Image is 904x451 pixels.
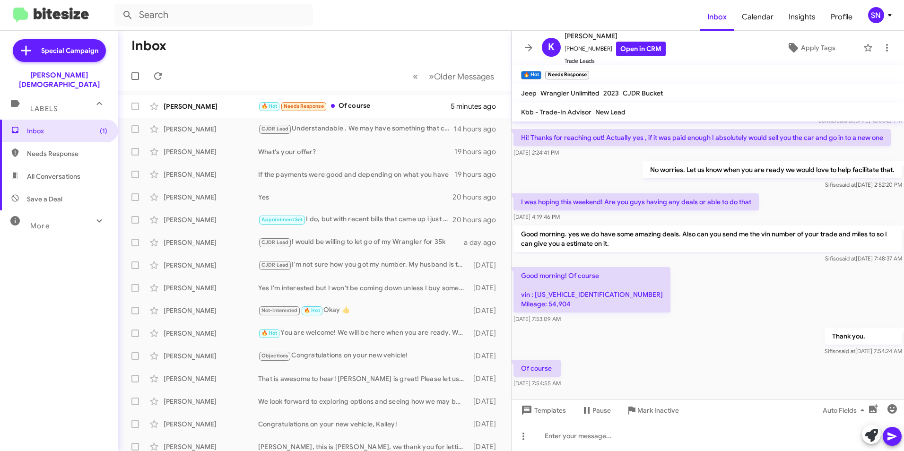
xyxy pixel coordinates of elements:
[521,89,537,97] span: Jeep
[164,192,258,202] div: [PERSON_NAME]
[469,329,504,338] div: [DATE]
[592,402,611,419] span: Pause
[565,56,666,66] span: Trade Leads
[464,238,504,247] div: a day ago
[623,89,663,97] span: CJDR Bucket
[469,374,504,383] div: [DATE]
[565,30,666,42] span: [PERSON_NAME]
[825,181,902,188] span: Sifiso [DATE] 2:52:20 PM
[261,217,303,223] span: Appointment Set
[469,306,504,315] div: [DATE]
[513,315,561,322] span: [DATE] 7:53:09 AM
[618,402,687,419] button: Mark Inactive
[27,126,107,136] span: Inbox
[801,39,835,56] span: Apply Tags
[513,225,902,252] p: Good morning. yes we do have some amazing deals. Also can you send me the vin number of your trad...
[513,267,670,312] p: Good morning! Of course vin : [US_VEHICLE_IDENTIFICATION_NUMBER] Mileage: 54,904
[839,347,855,355] span: said at
[513,213,560,220] span: [DATE] 4:19:46 PM
[815,402,876,419] button: Auto Fields
[521,71,541,79] small: 🔥 Hot
[114,4,313,26] input: Search
[825,255,902,262] span: Sifiso [DATE] 7:48:37 AM
[164,170,258,179] div: [PERSON_NAME]
[27,172,80,181] span: All Conversations
[261,239,289,245] span: CJDR Lead
[429,70,434,82] span: »
[452,215,504,225] div: 20 hours ago
[540,89,600,97] span: Wrangler Unlimited
[284,103,324,109] span: Needs Response
[27,149,107,158] span: Needs Response
[164,215,258,225] div: [PERSON_NAME]
[258,305,469,316] div: Okay 👍
[513,129,891,146] p: Hi! Thanks for reaching out! Actually yes , if it was paid enough I absolutely would sell you the...
[164,397,258,406] div: [PERSON_NAME]
[261,126,289,132] span: CJDR Lead
[595,108,626,116] span: New Lead
[164,124,258,134] div: [PERSON_NAME]
[469,419,504,429] div: [DATE]
[454,147,504,156] div: 19 hours ago
[513,193,759,210] p: I was hoping this weekend! Are you guys having any deals or able to do that
[41,46,98,55] span: Special Campaign
[512,402,574,419] button: Templates
[763,39,859,56] button: Apply Tags
[434,71,494,82] span: Older Messages
[823,402,868,419] span: Auto Fields
[261,353,288,359] span: Objections
[164,147,258,156] div: [PERSON_NAME]
[27,194,62,204] span: Save a Deal
[643,161,902,178] p: No worries. Let us know when you are ready we would love to help facilitate that.
[521,108,591,116] span: Kbb - Trade-In Advisor
[413,70,418,82] span: «
[258,192,452,202] div: Yes
[258,123,454,134] div: Understandable . We may have something that could cover that negative with rebates and discounts....
[452,192,504,202] div: 20 hours ago
[454,124,504,134] div: 14 hours ago
[164,102,258,111] div: [PERSON_NAME]
[258,214,452,225] div: I do, but with recent bills that came up i just don't think i'm in a place to trade in unless i c...
[164,419,258,429] div: [PERSON_NAME]
[13,39,106,62] a: Special Campaign
[839,181,856,188] span: said at
[258,283,469,293] div: Yes I'm interested but I won't be coming down unless I buy something from you
[469,260,504,270] div: [DATE]
[603,89,619,97] span: 2023
[258,101,451,112] div: Of course
[261,330,278,336] span: 🔥 Hot
[304,307,320,313] span: 🔥 Hot
[261,262,289,268] span: CJDR Lead
[131,38,166,53] h1: Inbox
[423,67,500,86] button: Next
[825,328,902,345] p: Thank you.
[100,126,107,136] span: (1)
[164,306,258,315] div: [PERSON_NAME]
[164,283,258,293] div: [PERSON_NAME]
[164,374,258,383] div: [PERSON_NAME]
[734,3,781,31] a: Calendar
[637,402,679,419] span: Mark Inactive
[164,260,258,270] div: [PERSON_NAME]
[408,67,500,86] nav: Page navigation example
[258,419,469,429] div: Congratulations on your new vehicle, Kailey!
[469,351,504,361] div: [DATE]
[868,7,884,23] div: SN
[781,3,823,31] a: Insights
[258,397,469,406] div: We look forward to exploring options and seeing how we may be able to help you.
[164,329,258,338] div: [PERSON_NAME]
[258,328,469,338] div: You are welcome! We will be here when you are ready. We look forward to assisting you.
[548,40,555,55] span: K
[258,170,454,179] div: If the payments were good and depending on what you have
[513,360,561,377] p: Of course
[860,7,894,23] button: SN
[258,260,469,270] div: I'm not sure how you got my number. My husband is the one shopping. I did drive the wrangler so I...
[700,3,734,31] a: Inbox
[407,67,424,86] button: Previous
[258,350,469,361] div: Congratulations on your new vehicle!
[574,402,618,419] button: Pause
[469,283,504,293] div: [DATE]
[258,237,464,248] div: I would be willing to let go of my Wrangler for 35k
